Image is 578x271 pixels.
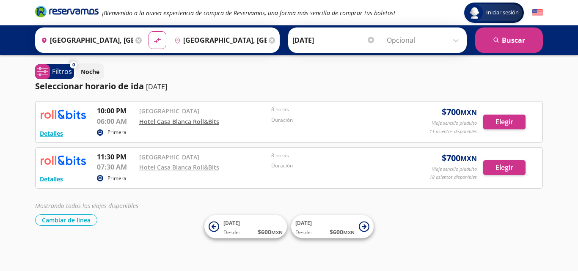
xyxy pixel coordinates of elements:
[35,5,99,20] a: Brand Logo
[107,175,127,182] p: Primera
[223,219,240,227] span: [DATE]
[52,66,72,77] p: Filtros
[40,129,63,138] button: Detalles
[139,163,219,171] a: Hotel Casa Blanca Roll&Bits
[291,215,374,238] button: [DATE]Desde:$600MXN
[292,30,375,51] input: Elegir Fecha
[35,80,144,93] p: Seleccionar horario de ida
[460,108,477,117] small: MXN
[483,160,526,175] button: Elegir
[139,118,219,126] a: Hotel Casa Blanca Roll&Bits
[81,67,99,76] p: Noche
[40,175,63,183] button: Detalles
[271,152,399,159] p: 8 horas
[35,202,138,210] em: Mostrando todos los viajes disponibles
[258,227,283,236] span: $ 600
[223,229,240,236] span: Desde:
[35,214,97,226] button: Cambiar de línea
[139,107,199,115] a: [GEOGRAPHIC_DATA]
[97,116,135,126] p: 06:00 AM
[460,154,477,163] small: MXN
[442,152,477,164] span: $ 700
[107,129,127,136] p: Primera
[442,106,477,118] span: $ 700
[72,61,75,68] span: 0
[97,162,135,172] p: 07:30 AM
[271,116,399,124] p: Duración
[271,162,399,170] p: Duración
[271,106,399,113] p: 8 horas
[139,153,199,161] a: [GEOGRAPHIC_DATA]
[97,106,135,116] p: 10:00 PM
[483,115,526,129] button: Elegir
[343,229,355,235] small: MXN
[35,5,99,18] i: Brand Logo
[475,27,543,53] button: Buscar
[76,63,104,80] button: Noche
[97,152,135,162] p: 11:30 PM
[295,219,312,227] span: [DATE]
[429,174,477,181] p: 18 asientos disponibles
[38,30,133,51] input: Buscar Origen
[432,166,477,173] p: Viaje sencillo p/adulto
[40,106,86,123] img: RESERVAMOS
[483,8,522,17] span: Iniciar sesión
[171,30,267,51] input: Buscar Destino
[271,229,283,235] small: MXN
[146,82,167,92] p: [DATE]
[387,30,462,51] input: Opcional
[295,229,312,236] span: Desde:
[330,227,355,236] span: $ 600
[204,215,287,238] button: [DATE]Desde:$600MXN
[532,8,543,18] button: English
[429,128,477,135] p: 11 asientos disponibles
[432,120,477,127] p: Viaje sencillo p/adulto
[102,9,395,17] em: ¡Bienvenido a la nueva experiencia de compra de Reservamos, una forma más sencilla de comprar tus...
[35,64,74,79] button: 0Filtros
[40,152,86,169] img: RESERVAMOS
